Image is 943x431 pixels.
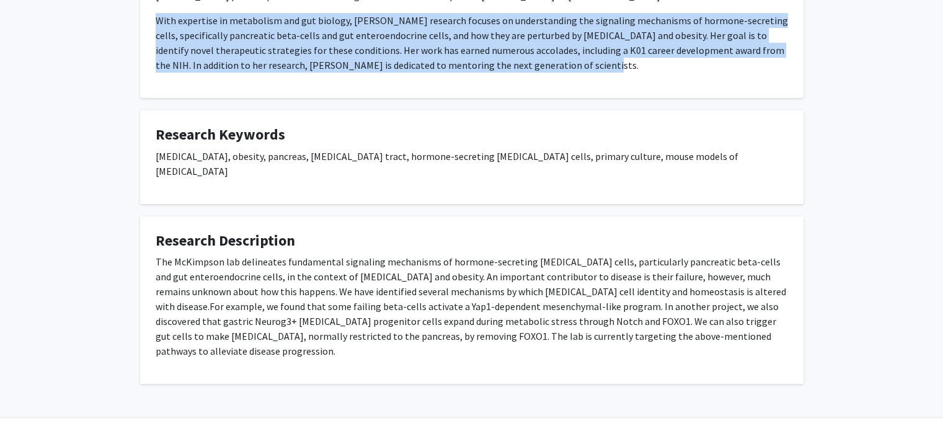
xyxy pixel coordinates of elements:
span: For example, we found that some failing beta-cells activate a Yap1-dependent mesenchymal-like pro... [156,300,779,357]
iframe: Chat [9,375,53,422]
h4: Research Description [156,232,788,250]
h4: Research Keywords [156,126,788,144]
p: The McKimpson lab delineates fundamental signaling mechanisms of hormone-secreting [MEDICAL_DATA]... [156,254,788,358]
p: With expertise in metabolism and gut biology, [PERSON_NAME] research focuses on understanding the... [156,13,788,73]
p: [MEDICAL_DATA], obesity, pancreas, [MEDICAL_DATA] tract, hormone-secreting [MEDICAL_DATA] cells, ... [156,149,788,179]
